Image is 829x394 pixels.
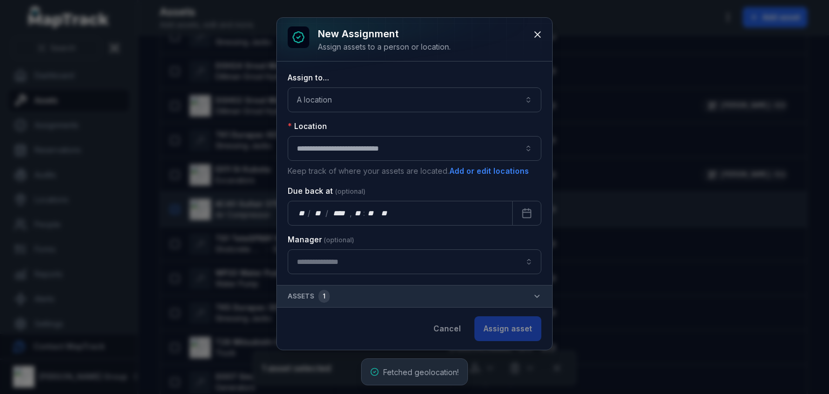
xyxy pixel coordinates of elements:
div: , [350,208,353,219]
button: Add or edit locations [449,165,529,177]
label: Location [288,121,327,132]
div: / [325,208,329,219]
label: Manager [288,234,354,245]
button: Calendar [512,201,541,226]
div: / [308,208,311,219]
span: Fetched geolocation! [383,368,459,377]
span: Assets [288,290,330,303]
h3: New assignment [318,26,451,42]
div: am/pm, [379,208,391,219]
input: assignment-add:cf[907ad3fd-eed4-49d8-ad84-d22efbadc5a5]-label [288,249,541,274]
div: year, [329,208,349,219]
label: Assign to... [288,72,329,83]
button: A location [288,87,541,112]
p: Keep track of where your assets are located. [288,165,541,177]
div: day, [297,208,308,219]
div: 1 [318,290,330,303]
label: Due back at [288,186,365,196]
div: minute, [366,208,377,219]
button: Assets1 [277,286,552,307]
div: : [363,208,366,219]
div: month, [311,208,326,219]
div: Assign assets to a person or location. [318,42,451,52]
div: hour, [353,208,364,219]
